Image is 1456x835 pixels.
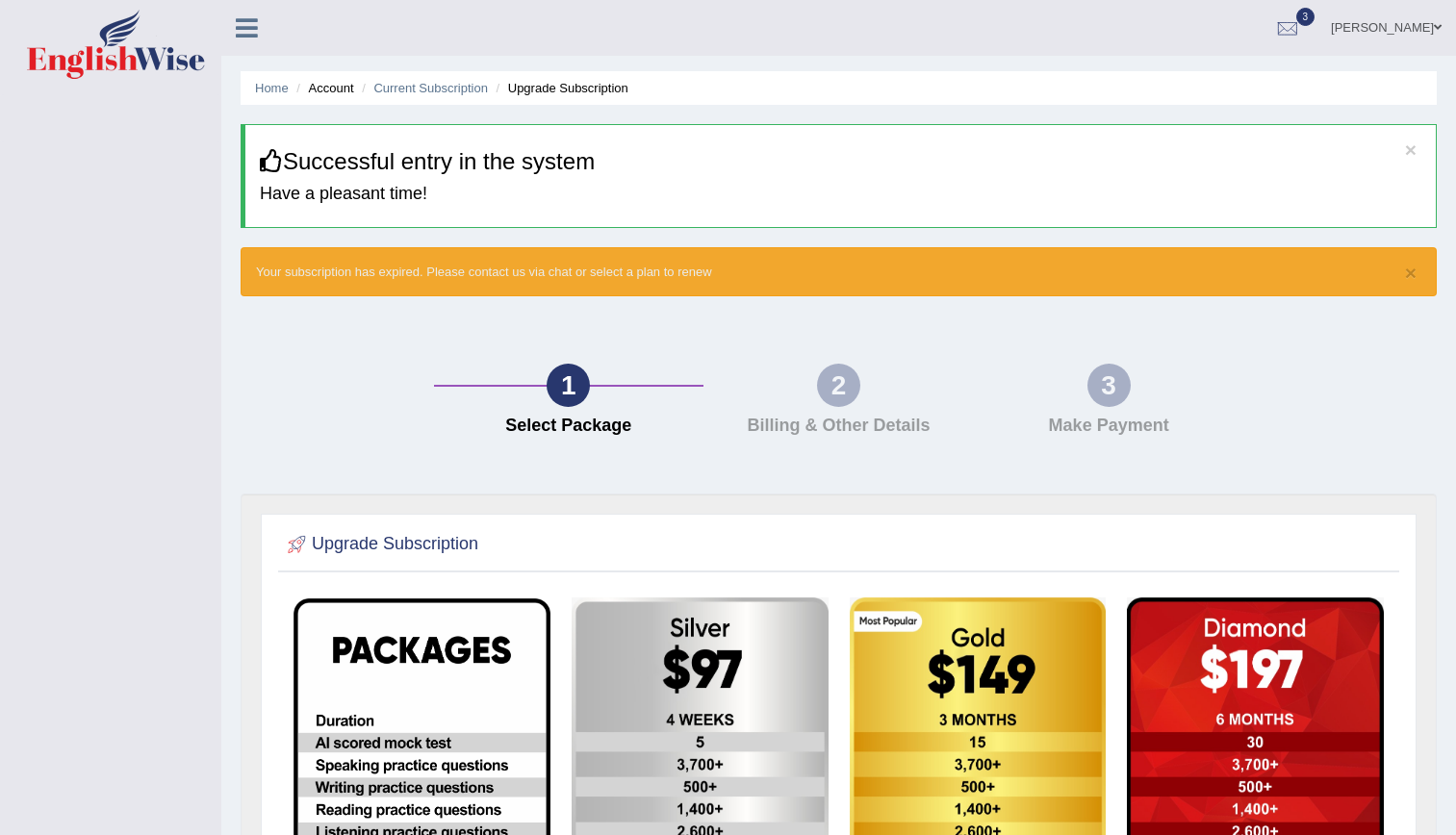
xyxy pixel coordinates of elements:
button: × [1405,139,1417,160]
a: Home [255,81,289,95]
span: 3 [1296,8,1316,26]
h3: Successful entry in the system [260,149,1421,174]
h2: Upgrade Subscription [283,530,478,559]
h4: Make Payment [983,417,1235,436]
li: Upgrade Subscription [492,79,628,97]
div: Your subscription has expired. Please contact us via chat or select a plan to renew [241,247,1437,296]
h4: Select Package [444,417,695,436]
a: Current Subscription [373,81,488,95]
div: 3 [1087,364,1131,407]
div: 2 [817,364,860,407]
button: × [1405,263,1417,283]
div: 1 [547,364,590,407]
h4: Have a pleasant time! [260,185,1421,204]
li: Account [292,79,353,97]
h4: Billing & Other Details [713,417,964,436]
